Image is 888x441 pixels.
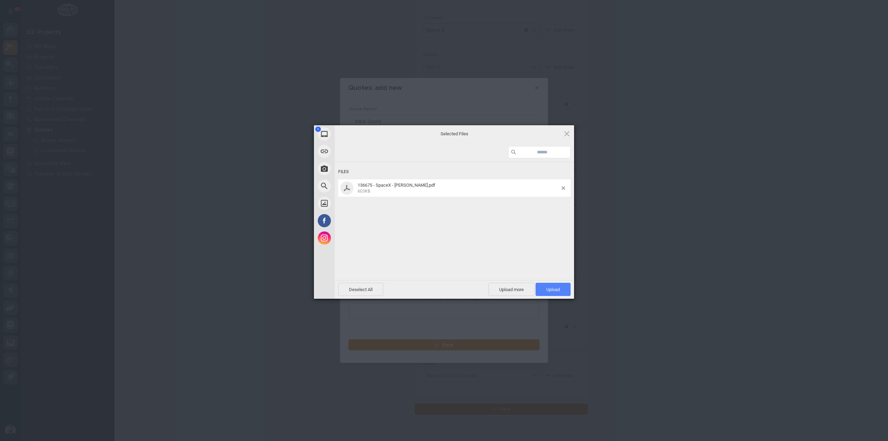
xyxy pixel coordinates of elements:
[314,177,397,195] div: Web Search
[356,183,562,194] span: 136675 - SpaceX - Ethan Reich.pdf
[546,287,560,292] span: Upload
[338,283,383,296] span: Deselect All
[358,189,370,194] span: 603KB
[358,183,435,188] span: 136675 - SpaceX - [PERSON_NAME].pdf
[315,127,321,132] span: 1
[314,160,397,177] div: Take Photo
[314,195,397,212] div: Unsplash
[314,229,397,247] div: Instagram
[563,130,571,137] span: Click here or hit ESC to close picker
[314,212,397,229] div: Facebook
[385,130,524,137] span: Selected Files
[488,283,535,296] span: Upload more
[338,166,571,178] div: Files
[536,283,571,296] span: Upload
[314,143,397,160] div: Link (URL)
[314,125,397,143] div: My Device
